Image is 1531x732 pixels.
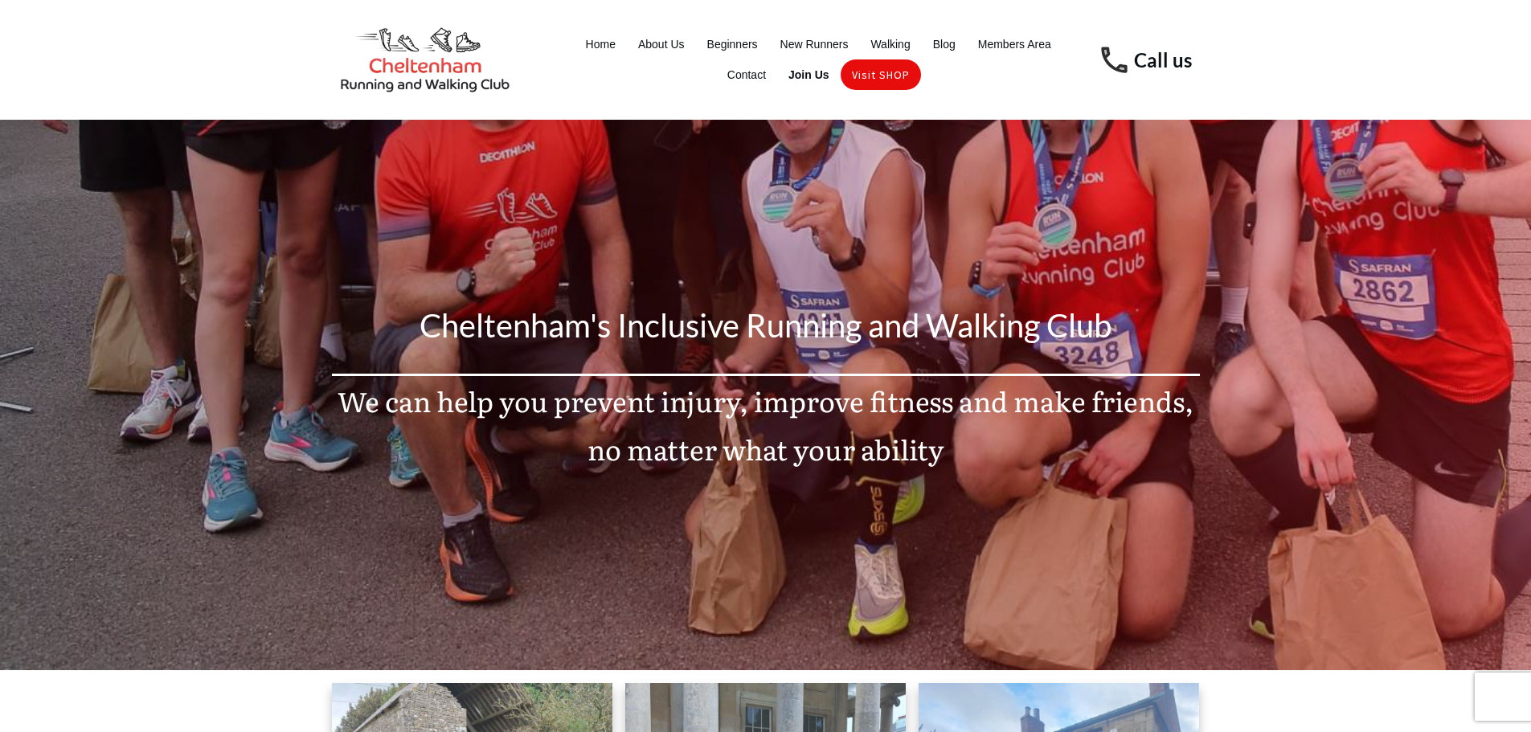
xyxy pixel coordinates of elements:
[333,377,1199,492] p: We can help you prevent injury, improve fitness and make friends, no matter what your ability
[332,22,518,97] img: Cheltenham Running and Walking Club Logo
[852,63,910,86] a: Visit SHOP
[870,33,910,55] a: Walking
[978,33,1051,55] a: Members Area
[788,63,829,86] a: Join Us
[780,33,849,55] a: New Runners
[586,33,616,55] a: Home
[333,297,1199,373] p: Cheltenham's Inclusive Running and Walking Club
[933,33,956,55] a: Blog
[707,33,758,55] a: Beginners
[727,63,766,86] a: Contact
[638,33,685,55] a: About Us
[1134,48,1192,72] a: Call us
